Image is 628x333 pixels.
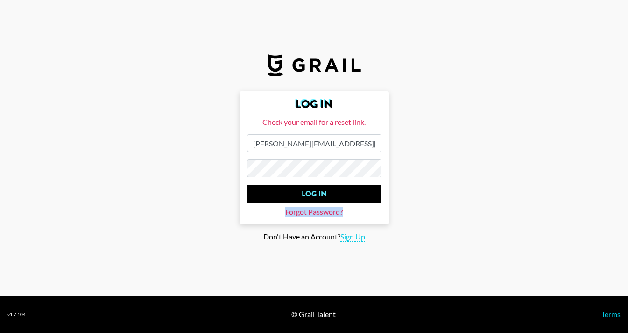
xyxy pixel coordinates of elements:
input: Email [247,134,381,152]
div: © Grail Talent [291,310,336,319]
span: Forgot Password? [285,207,343,217]
div: v 1.7.104 [7,311,26,318]
div: Don't Have an Account? [7,232,621,242]
span: Sign Up [340,232,365,242]
a: Terms [601,310,621,319]
div: Check your email for a reset link. [247,117,381,127]
input: Log In [247,185,381,203]
img: Grail Talent Logo [268,54,361,76]
h2: Log In [247,99,381,110]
